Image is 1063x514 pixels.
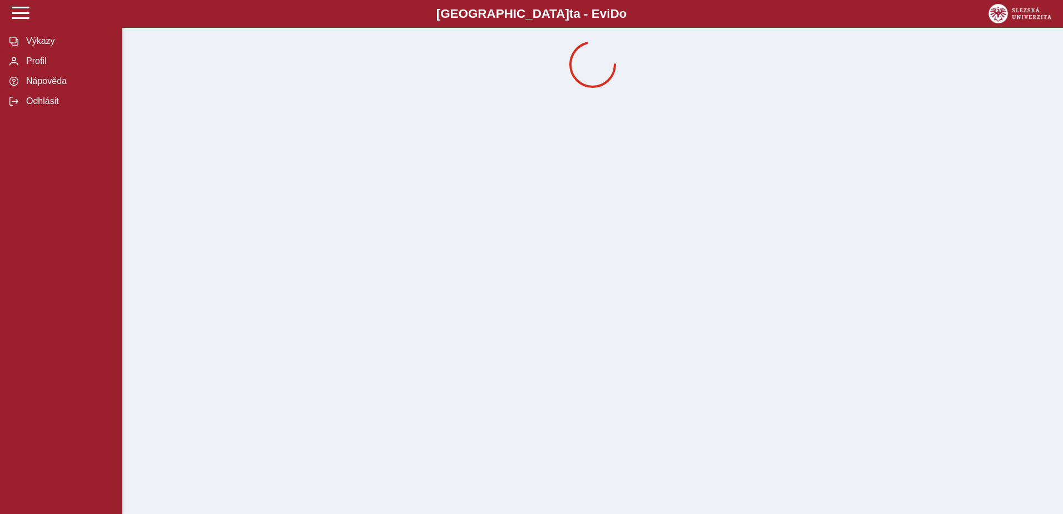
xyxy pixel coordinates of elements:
span: o [619,7,627,21]
span: Odhlásit [23,96,113,106]
span: Profil [23,56,113,66]
img: logo_web_su.png [989,4,1051,23]
span: Nápověda [23,76,113,86]
span: t [569,7,573,21]
span: D [610,7,619,21]
span: Výkazy [23,36,113,46]
b: [GEOGRAPHIC_DATA] a - Evi [33,7,1030,21]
